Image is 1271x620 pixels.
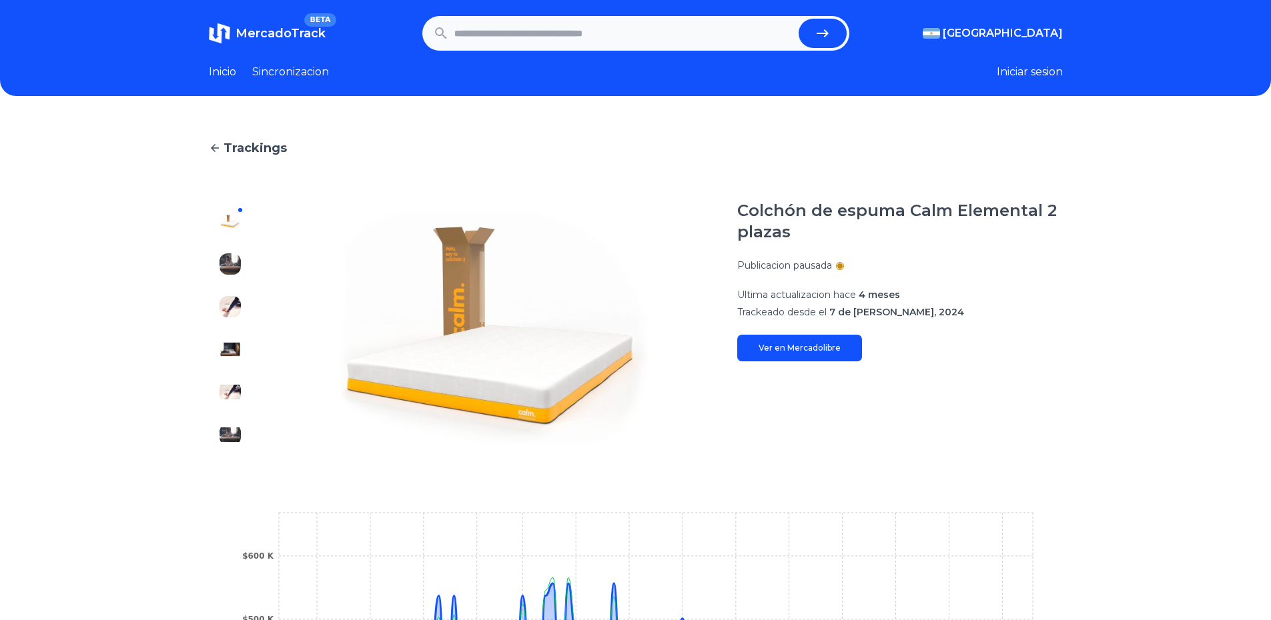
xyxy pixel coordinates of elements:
[252,64,329,80] a: Sincronizacion
[737,259,832,272] p: Publicacion pausada
[209,139,1063,157] a: Trackings
[220,253,241,275] img: Colchón de espuma Calm Elemental 2 plazas
[859,289,900,301] span: 4 meses
[737,200,1063,243] h1: Colchón de espuma Calm Elemental 2 plazas
[209,23,230,44] img: MercadoTrack
[220,296,241,317] img: Colchón de espuma Calm Elemental 2 plazas
[278,200,711,456] img: Colchón de espuma Calm Elemental 2 plazas
[209,64,236,80] a: Inicio
[923,25,1063,41] button: [GEOGRAPHIC_DATA]
[829,306,964,318] span: 7 de [PERSON_NAME], 2024
[943,25,1063,41] span: [GEOGRAPHIC_DATA]
[304,13,336,27] span: BETA
[923,28,940,39] img: Argentina
[236,26,326,41] span: MercadoTrack
[737,306,827,318] span: Trackeado desde el
[997,64,1063,80] button: Iniciar sesion
[737,289,856,301] span: Ultima actualizacion hace
[242,551,274,561] tspan: $600 K
[220,381,241,403] img: Colchón de espuma Calm Elemental 2 plazas
[220,211,241,232] img: Colchón de espuma Calm Elemental 2 plazas
[220,339,241,360] img: Colchón de espuma Calm Elemental 2 plazas
[224,139,287,157] span: Trackings
[209,23,326,44] a: MercadoTrackBETA
[220,424,241,445] img: Colchón de espuma Calm Elemental 2 plazas
[737,335,862,361] a: Ver en Mercadolibre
